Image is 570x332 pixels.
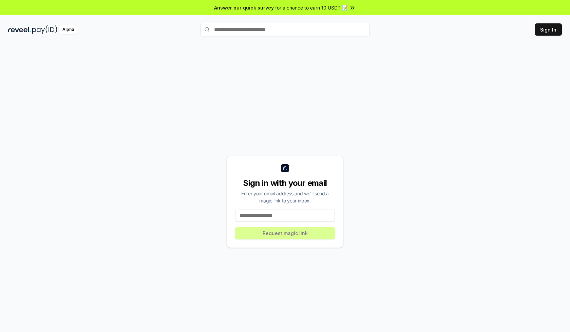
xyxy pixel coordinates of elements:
[281,164,289,172] img: logo_small
[214,4,274,11] span: Answer our quick survey
[235,190,335,204] div: Enter your email address and we’ll send a magic link to your inbox.
[235,178,335,189] div: Sign in with your email
[32,25,57,34] img: pay_id
[8,25,31,34] img: reveel_dark
[59,25,78,34] div: Alpha
[535,23,562,36] button: Sign In
[275,4,348,11] span: for a chance to earn 10 USDT 📝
